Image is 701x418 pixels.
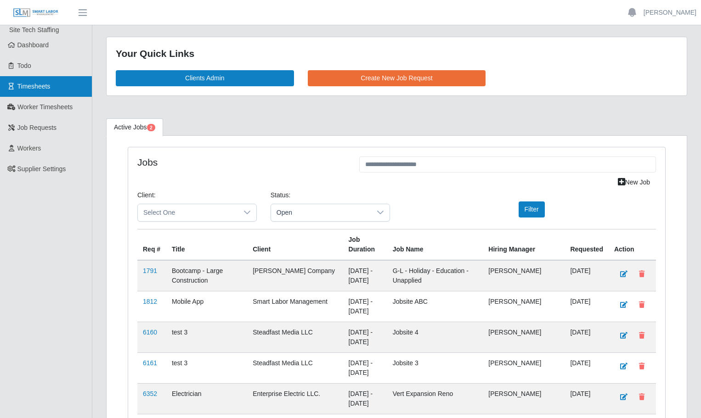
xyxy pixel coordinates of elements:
th: Action [609,229,656,260]
img: SLM Logo [13,8,59,18]
td: [DATE] - [DATE] [343,383,387,414]
td: [DATE] [565,322,609,352]
td: Jobsite 4 [387,322,483,352]
td: Steadfast Media LLC [247,322,343,352]
a: 1791 [143,267,157,274]
td: [DATE] [565,352,609,383]
td: Electrician [166,383,247,414]
th: Hiring Manager [483,229,565,260]
td: [PERSON_NAME] [483,291,565,322]
h4: Jobs [137,156,345,168]
a: [PERSON_NAME] [644,8,696,17]
td: [DATE] - [DATE] [343,291,387,322]
td: Steadfast Media LLC [247,352,343,383]
a: 6160 [143,329,157,336]
label: Status: [271,190,291,200]
td: Vert Expansion Reno [387,383,483,414]
span: Worker Timesheets [17,103,73,111]
td: [DATE] - [DATE] [343,352,387,383]
td: Jobsite ABC [387,291,483,322]
th: Client [247,229,343,260]
th: Job Name [387,229,483,260]
th: Job Duration [343,229,387,260]
td: Bootcamp - Large Construction [166,260,247,291]
button: Filter [519,201,545,217]
td: test 3 [166,352,247,383]
th: Req # [137,229,166,260]
span: Supplier Settings [17,165,66,173]
span: Site Tech Staffing [9,26,59,33]
td: [DATE] - [DATE] [343,322,387,352]
span: Pending Jobs [147,124,155,131]
a: 6161 [143,359,157,367]
div: Your Quick Links [116,46,678,61]
span: Workers [17,145,41,152]
td: Smart Labor Management [247,291,343,322]
td: Enterprise Electric LLC. [247,383,343,414]
a: 6352 [143,390,157,397]
th: Requested [565,229,609,260]
a: New Job [612,174,656,190]
span: Timesheets [17,83,51,90]
td: [DATE] [565,291,609,322]
a: Create New Job Request [308,70,486,86]
td: [DATE] [565,260,609,291]
span: Job Requests [17,124,57,131]
a: 1812 [143,298,157,305]
td: Jobsite 3 [387,352,483,383]
th: Title [166,229,247,260]
span: Open [271,204,371,221]
td: Mobile App [166,291,247,322]
td: G-L - Holiday - Education - Unapplied [387,260,483,291]
td: [DATE] [565,383,609,414]
a: Clients Admin [116,70,294,86]
span: Select One [138,204,238,221]
td: test 3 [166,322,247,352]
td: [PERSON_NAME] [483,383,565,414]
td: [PERSON_NAME] [483,352,565,383]
td: [DATE] - [DATE] [343,260,387,291]
td: [PERSON_NAME] Company [247,260,343,291]
a: Active Jobs [106,118,163,136]
label: Client: [137,190,156,200]
span: Todo [17,62,31,69]
td: [PERSON_NAME] [483,322,565,352]
span: Dashboard [17,41,49,49]
td: [PERSON_NAME] [483,260,565,291]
